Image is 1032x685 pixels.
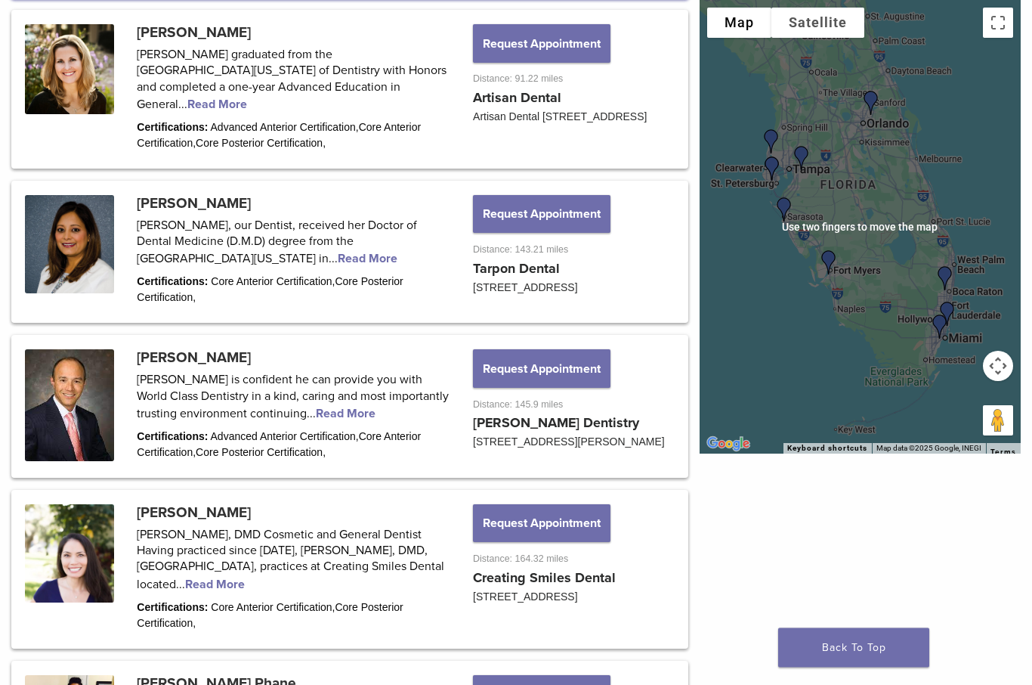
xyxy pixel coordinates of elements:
div: Dr. Hank Michael [766,191,802,228]
a: Terms (opens in new tab) [990,448,1016,457]
div: Dr. Seema Amin [753,123,789,160]
span: Map data ©2025 Google, INEGI [876,444,981,452]
div: Dr. Larry Saylor [783,140,820,176]
div: Dr. Phong Phane [754,150,790,187]
button: Show street map [707,8,771,38]
div: Dr. Rachel Donovan [811,244,847,281]
a: Open this area in Google Maps (opens a new window) [703,434,753,454]
button: Request Appointment [473,350,610,388]
img: Google [703,434,753,454]
a: Back To Top [778,628,929,668]
button: Map camera controls [983,351,1013,381]
div: Dr. Mary Isaacs [853,85,889,121]
button: Request Appointment [473,505,610,543]
button: Toggle fullscreen view [983,8,1013,38]
div: Dr. David Carroll [929,296,966,332]
div: Dr. Lino Suarez [922,308,958,345]
div: Dr. Armando Ponte [927,260,963,296]
button: Show satellite imagery [771,8,864,38]
button: Request Appointment [473,196,610,234]
button: Request Appointment [473,25,610,63]
button: Drag Pegman onto the map to open Street View [983,405,1013,435]
button: Keyboard shortcuts [787,443,867,454]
